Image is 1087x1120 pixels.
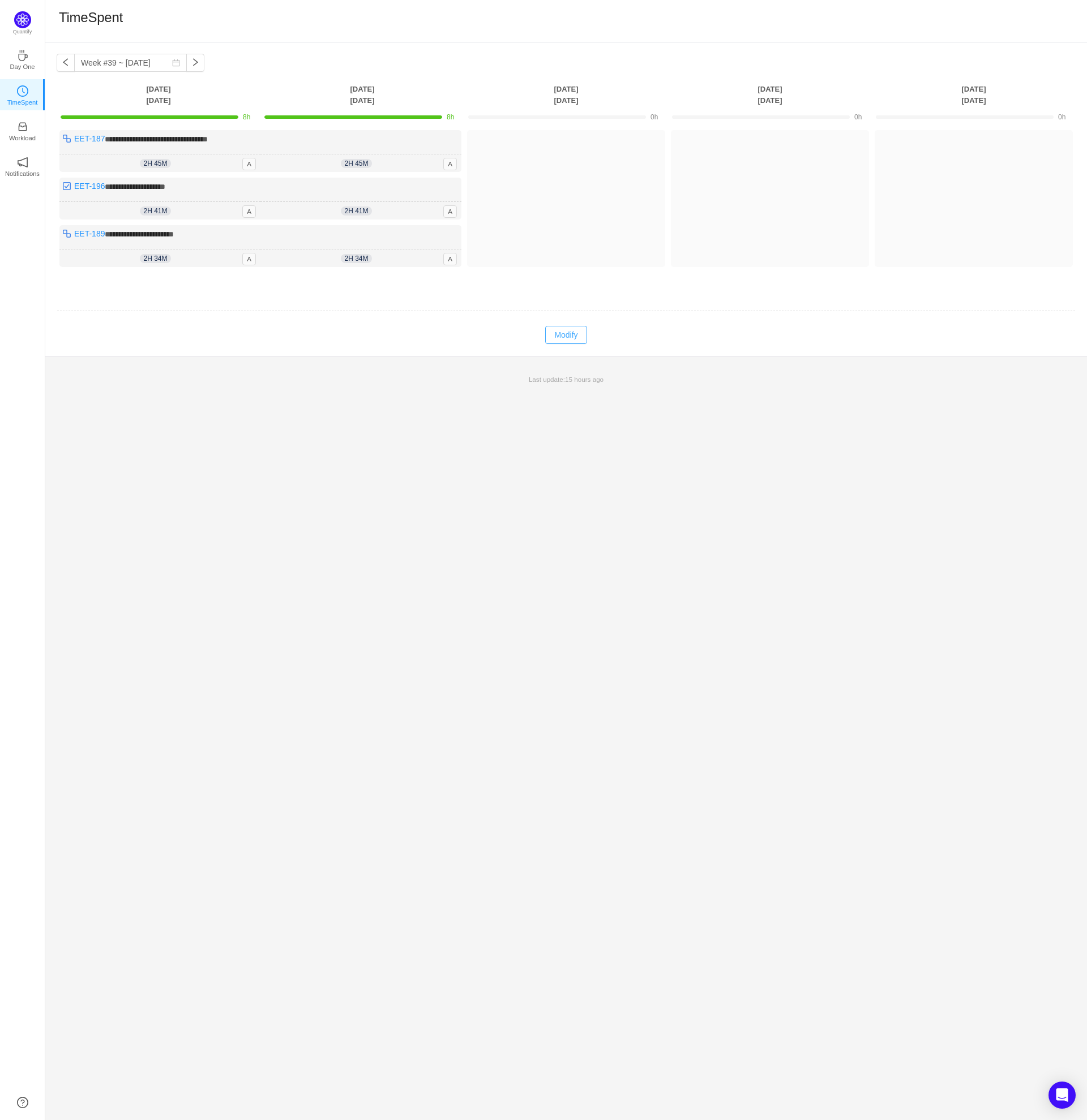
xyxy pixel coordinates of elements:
[1058,113,1065,121] span: 0h
[17,53,28,64] a: icon: coffeeDay One
[260,83,464,106] th: [DATE] [DATE]
[74,54,187,72] input: Select a week
[545,326,587,344] button: Modify
[17,124,28,136] a: icon: inboxWorkload
[872,83,1076,106] th: [DATE] [DATE]
[186,54,204,72] button: icon: right
[5,169,40,179] p: Notifications
[140,159,170,168] span: 2h 45m
[443,253,457,265] span: A
[17,1097,28,1108] a: icon: question-circle
[242,205,256,218] span: A
[74,134,105,143] a: EET-187
[10,62,35,72] p: Day One
[1049,1082,1076,1109] div: Open Intercom Messenger
[62,182,71,191] img: 10318
[341,206,371,216] span: 2h 41m
[140,254,170,263] span: 2h 34m
[17,50,28,61] i: icon: coffee
[57,54,75,72] button: icon: left
[443,158,457,170] span: A
[59,9,123,26] h1: TimeSpent
[242,158,256,170] span: A
[74,229,105,238] a: EET-189
[341,254,371,263] span: 2h 34m
[242,253,256,265] span: A
[140,206,170,216] span: 2h 41m
[668,83,872,106] th: [DATE] [DATE]
[529,376,604,383] span: Last update:
[62,134,71,143] img: 10316
[243,113,250,121] span: 8h
[341,159,371,168] span: 2h 45m
[13,28,32,36] p: Quantify
[854,113,862,121] span: 0h
[14,11,31,28] img: Quantify
[17,160,28,171] a: icon: notificationNotifications
[17,121,28,132] i: icon: inbox
[447,113,454,121] span: 8h
[464,83,668,106] th: [DATE] [DATE]
[17,157,28,168] i: icon: notification
[17,89,28,100] a: icon: clock-circleTimeSpent
[565,376,604,383] span: 15 hours ago
[74,182,105,191] a: EET-196
[9,133,36,143] p: Workload
[172,59,180,67] i: icon: calendar
[57,83,260,106] th: [DATE] [DATE]
[17,85,28,97] i: icon: clock-circle
[651,113,658,121] span: 0h
[7,97,38,107] p: TimeSpent
[62,229,71,238] img: 10316
[443,205,457,218] span: A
